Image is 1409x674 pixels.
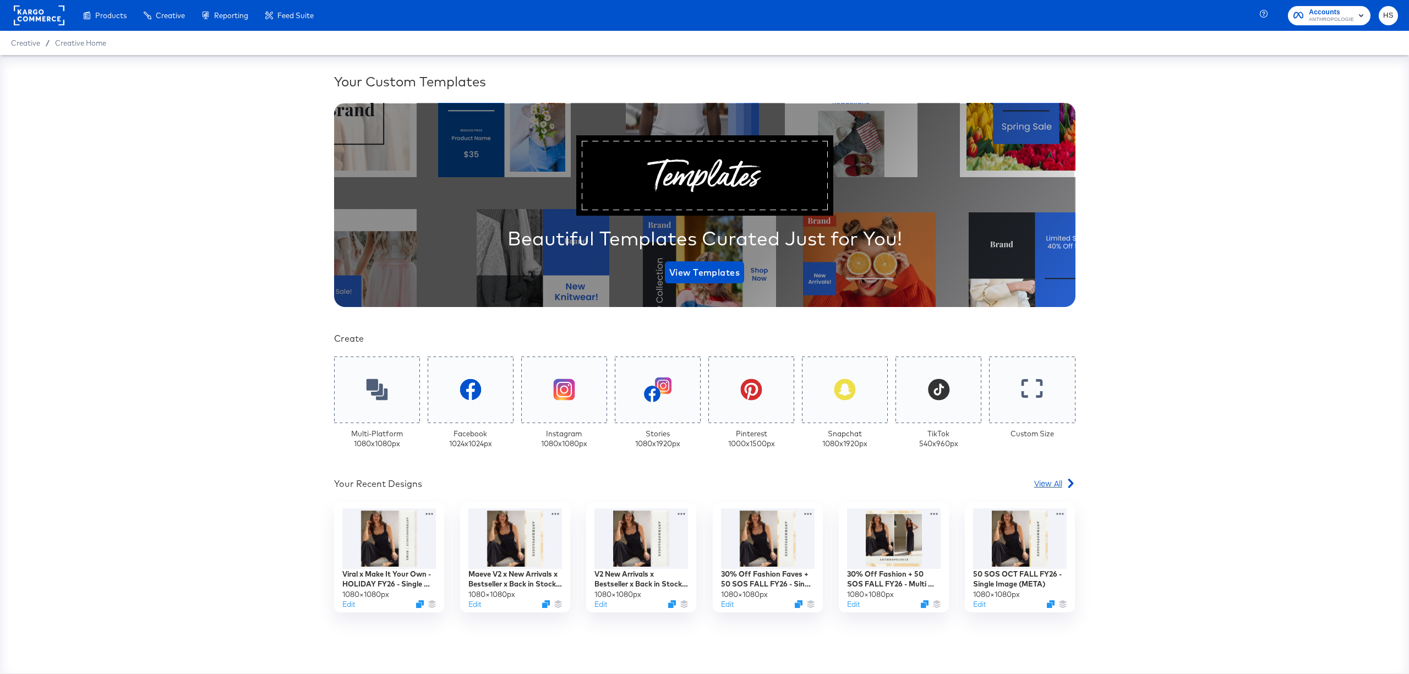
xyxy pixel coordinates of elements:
div: 1080 × 1080 px [342,589,389,600]
svg: Duplicate [921,600,929,608]
button: Edit [847,599,860,610]
div: Multi-Platform 1080 x 1080 px [351,429,403,449]
span: Accounts [1309,7,1354,18]
div: 30% Off Fashion Faves + 50 SOS FALL FY26 - Single Image (META) [721,569,815,589]
div: Beautiful Templates Curated Just for You! [507,224,902,252]
div: Viral x Make It Your Own - HOLIDAY FY26 - Single Image (META) [342,569,436,589]
a: Creative Home [55,39,106,47]
svg: Duplicate [1047,600,1055,608]
button: Edit [973,599,986,610]
div: Custom Size [1011,429,1054,439]
div: Your Custom Templates [334,72,1075,91]
span: Creative [11,39,40,47]
div: 1080 × 1080 px [468,589,515,600]
span: / [40,39,55,47]
svg: Duplicate [416,600,424,608]
div: Pinterest 1000 x 1500 px [728,429,775,449]
span: HS [1383,9,1394,22]
span: Reporting [214,11,248,20]
button: Edit [342,599,355,610]
a: View All [1034,478,1075,494]
svg: Duplicate [795,600,802,608]
span: View All [1034,478,1062,489]
div: 1080 × 1080 px [973,589,1020,600]
div: 1080 × 1080 px [847,589,894,600]
div: Maeve V2 x New Arrivals x Bestseller x Back in Stock HOLIDAY FY26 - Single Image (META)1080×1080p... [460,502,570,612]
span: Products [95,11,127,20]
div: Stories 1080 x 1920 px [635,429,680,449]
div: Maeve V2 x New Arrivals x Bestseller x Back in Stock HOLIDAY FY26 - Single Image (META) [468,569,562,589]
div: TikTok 540 x 960 px [919,429,958,449]
div: 30% Off Fashion + 50 SOS FALL FY26 - Multi Image (META)1080×1080pxEditDuplicate [839,502,949,612]
button: Edit [721,599,734,610]
svg: Duplicate [668,600,676,608]
div: V2 New Arrivals x Bestseller x Back in Stock HOLIDAY FY26 - Single Image (META)1080×1080pxEditDup... [586,502,696,612]
div: Instagram 1080 x 1080 px [541,429,587,449]
div: 1080 × 1080 px [721,589,768,600]
span: Feed Suite [277,11,314,20]
button: View Templates [665,261,744,283]
button: Edit [468,599,481,610]
button: HS [1379,6,1398,25]
button: Edit [594,599,607,610]
div: Your Recent Designs [334,478,422,490]
div: 30% Off Fashion + 50 SOS FALL FY26 - Multi Image (META) [847,569,941,589]
div: Viral x Make It Your Own - HOLIDAY FY26 - Single Image (META)1080×1080pxEditDuplicate [334,502,444,612]
div: 50 SOS OCT FALL FY26 - Single Image (META)1080×1080pxEditDuplicate [965,502,1075,612]
div: Create [334,332,1075,345]
div: 50 SOS OCT FALL FY26 - Single Image (META) [973,569,1067,589]
div: 30% Off Fashion Faves + 50 SOS FALL FY26 - Single Image (META)1080×1080pxEditDuplicate [713,502,823,612]
span: ANTHROPOLOGIE [1309,15,1354,24]
div: Facebook 1024 x 1024 px [449,429,492,449]
div: V2 New Arrivals x Bestseller x Back in Stock HOLIDAY FY26 - Single Image (META) [594,569,688,589]
div: Snapchat 1080 x 1920 px [822,429,867,449]
svg: Duplicate [542,600,550,608]
div: 1080 × 1080 px [594,589,641,600]
span: View Templates [669,265,740,280]
span: Creative [156,11,185,20]
button: AccountsANTHROPOLOGIE [1288,6,1370,25]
